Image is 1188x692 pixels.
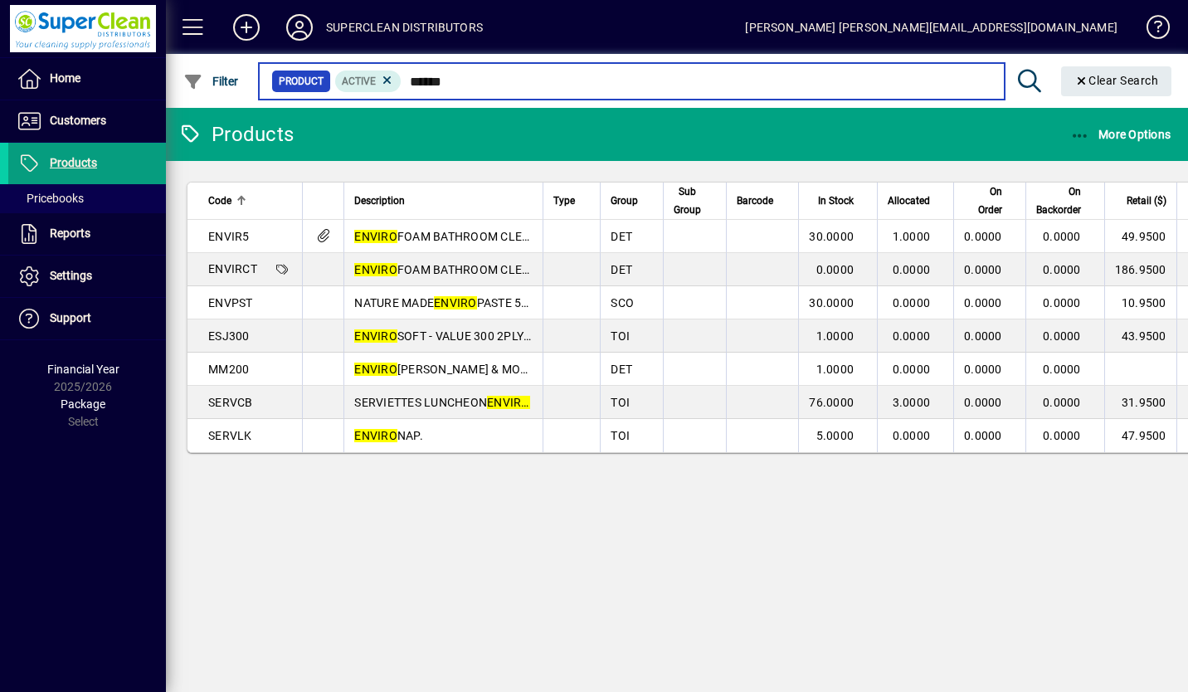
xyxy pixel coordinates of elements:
[553,192,590,210] div: Type
[964,329,1002,343] span: 0.0000
[354,296,543,309] span: NATURE MADE PASTE 550G
[8,256,166,297] a: Settings
[964,363,1002,376] span: 0.0000
[1043,230,1081,243] span: 0.0000
[964,429,1002,442] span: 0.0000
[611,363,632,376] span: DET
[50,71,80,85] span: Home
[893,396,931,409] span: 3.0000
[809,230,854,243] span: 30.0000
[1043,363,1081,376] span: 0.0000
[273,12,326,42] button: Profile
[809,396,854,409] span: 76.0000
[1127,192,1166,210] span: Retail ($)
[1036,183,1081,219] span: On Backorder
[354,329,704,343] span: SOFT - VALUE 300 2PLY JUMBO T/ROLLS. (8) Now L7006
[1043,429,1081,442] span: 0.0000
[50,114,106,127] span: Customers
[1134,3,1167,57] a: Knowledge Base
[1061,66,1172,96] button: Clear
[964,396,1002,409] span: 0.0000
[208,296,253,309] span: ENVPST
[816,329,854,343] span: 1.0000
[17,192,84,205] span: Pricebooks
[354,329,397,343] em: ENVIRO
[50,156,97,169] span: Products
[611,329,630,343] span: TOI
[888,192,945,210] div: Allocated
[354,192,533,210] div: Description
[354,230,579,243] span: FOAM BATHROOM CLEANER 3.8L
[816,263,854,276] span: 0.0000
[611,263,632,276] span: DET
[354,363,626,376] span: [PERSON_NAME] & MOULD KILLER. 200LT.
[208,429,252,442] span: SERVLK
[893,296,931,309] span: 0.0000
[964,296,1002,309] span: 0.0000
[208,230,250,243] span: ENVIR5
[61,397,105,411] span: Package
[279,73,324,90] span: Product
[816,363,854,376] span: 1.0000
[964,263,1002,276] span: 0.0000
[893,329,931,343] span: 0.0000
[816,429,854,442] span: 5.0000
[354,429,397,442] em: ENVIRO
[354,363,397,376] em: ENVIRO
[326,14,483,41] div: SUPERCLEAN DISTRIBUTORS
[183,75,239,88] span: Filter
[1104,220,1176,253] td: 49.9500
[1066,119,1176,149] button: More Options
[893,429,931,442] span: 0.0000
[1104,253,1176,286] td: 186.9500
[611,296,634,309] span: SCO
[178,121,294,148] div: Products
[208,363,249,376] span: MM200
[47,363,119,376] span: Financial Year
[354,396,660,409] span: SERVIETTES LUNCHEON NAP WHITE 1PLY (3000)
[220,12,273,42] button: Add
[354,429,423,442] span: NAP.
[8,100,166,142] a: Customers
[208,262,257,275] span: ENVIRCT
[342,76,376,87] span: Active
[818,192,854,210] span: In Stock
[1074,74,1159,87] span: Clear Search
[611,396,630,409] span: TOI
[208,329,250,343] span: ESJ300
[888,192,930,210] span: Allocated
[50,311,91,324] span: Support
[809,192,869,210] div: In Stock
[611,230,632,243] span: DET
[611,429,630,442] span: TOI
[1070,128,1171,141] span: More Options
[611,192,653,210] div: Group
[208,396,253,409] span: SERVCB
[8,184,166,212] a: Pricebooks
[1043,263,1081,276] span: 0.0000
[335,71,402,92] mat-chip: Activation Status: Active
[487,396,530,409] em: ENVIRO
[354,192,405,210] span: Description
[893,263,931,276] span: 0.0000
[208,192,231,210] span: Code
[1104,286,1176,319] td: 10.9500
[964,183,1017,219] div: On Order
[809,296,854,309] span: 30.0000
[1104,419,1176,452] td: 47.9500
[1104,319,1176,353] td: 43.9500
[8,58,166,100] a: Home
[964,230,1002,243] span: 0.0000
[611,192,638,210] span: Group
[737,192,788,210] div: Barcode
[1036,183,1096,219] div: On Backorder
[179,66,243,96] button: Filter
[208,192,292,210] div: Code
[1043,329,1081,343] span: 0.0000
[553,192,575,210] span: Type
[674,183,701,219] span: Sub Group
[8,298,166,339] a: Support
[745,14,1117,41] div: [PERSON_NAME] [PERSON_NAME][EMAIL_ADDRESS][DOMAIN_NAME]
[964,183,1002,219] span: On Order
[674,183,716,219] div: Sub Group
